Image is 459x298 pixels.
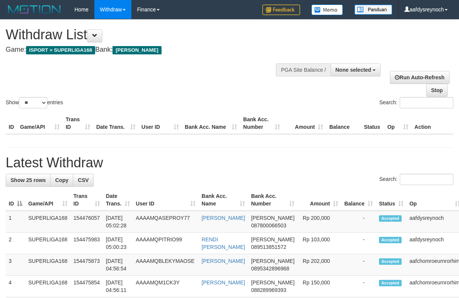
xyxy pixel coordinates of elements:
td: Rp 150,000 [297,276,341,297]
a: CSV [73,174,94,187]
span: [PERSON_NAME] [251,236,294,242]
th: Date Trans.: activate to sort column ascending [103,189,133,211]
a: [PERSON_NAME] [202,279,245,286]
th: Action [411,113,453,134]
td: SUPERLIGA168 [25,211,71,233]
div: PGA Site Balance / [276,63,330,76]
th: Bank Acc. Name [182,113,240,134]
span: [PERSON_NAME] [112,46,161,54]
td: [DATE] 04:56:11 [103,276,133,297]
a: Show 25 rows [6,174,51,187]
span: Accepted [379,215,402,222]
span: Copy 087800066503 to clipboard [251,222,286,229]
td: SUPERLIGA168 [25,276,71,297]
span: ISPORT > SUPERLIGA168 [26,46,95,54]
a: RENDI [PERSON_NAME] [202,236,245,250]
a: [PERSON_NAME] [202,215,245,221]
th: Date Trans. [93,113,139,134]
td: [DATE] 04:56:54 [103,254,133,276]
td: - [341,211,376,233]
label: Search: [379,174,453,185]
img: MOTION_logo.png [6,4,63,15]
th: ID: activate to sort column descending [6,189,25,211]
td: - [341,254,376,276]
td: 154475873 [71,254,103,276]
th: Bank Acc. Name: activate to sort column ascending [199,189,248,211]
span: CSV [78,177,89,183]
td: [DATE] 05:02:28 [103,211,133,233]
td: 154476057 [71,211,103,233]
img: Button%20Memo.svg [311,5,343,15]
td: SUPERLIGA168 [25,233,71,254]
td: AAAAMQASEPROY77 [133,211,199,233]
span: Accepted [379,237,402,243]
input: Search: [400,174,453,185]
span: Accepted [379,280,402,286]
span: [PERSON_NAME] [251,258,294,264]
th: Bank Acc. Number: activate to sort column ascending [248,189,297,211]
a: Stop [426,84,448,97]
th: Game/API: activate to sort column ascending [25,189,71,211]
td: Rp 200,000 [297,211,341,233]
th: Status [361,113,384,134]
th: User ID: activate to sort column ascending [133,189,199,211]
td: [DATE] 05:00:23 [103,233,133,254]
th: Op [384,113,411,134]
td: 1 [6,211,25,233]
td: Rp 202,000 [297,254,341,276]
span: Copy [55,177,68,183]
td: 4 [6,276,25,297]
td: - [341,276,376,297]
th: Status: activate to sort column ascending [376,189,407,211]
a: Copy [50,174,73,187]
th: Balance: activate to sort column ascending [341,189,376,211]
td: 3 [6,254,25,276]
button: None selected [331,63,381,76]
th: Trans ID: activate to sort column ascending [71,189,103,211]
td: 2 [6,233,25,254]
img: panduan.png [354,5,392,15]
span: Copy 088289969393 to clipboard [251,287,286,293]
h1: Latest Withdraw [6,155,453,170]
th: Amount: activate to sort column ascending [297,189,341,211]
td: 154475854 [71,276,103,297]
th: User ID [139,113,182,134]
span: Copy 089513851572 to clipboard [251,244,286,250]
span: Copy 0895342896968 to clipboard [251,266,289,272]
h4: Game: Bank: [6,46,299,54]
span: [PERSON_NAME] [251,279,294,286]
a: [PERSON_NAME] [202,258,245,264]
th: Amount [283,113,326,134]
a: Run Auto-Refresh [390,71,449,84]
select: Showentries [19,97,47,108]
td: AAAAMQBLEKYMAOSE [133,254,199,276]
th: Bank Acc. Number [240,113,283,134]
h1: Withdraw List [6,27,299,42]
td: 154475983 [71,233,103,254]
td: Rp 103,000 [297,233,341,254]
td: AAAAMQM1CK3Y [133,276,199,297]
span: Show 25 rows [11,177,46,183]
td: SUPERLIGA168 [25,254,71,276]
span: Accepted [379,258,402,265]
th: Trans ID [63,113,93,134]
label: Show entries [6,97,63,108]
input: Search: [400,97,453,108]
span: None selected [336,67,371,73]
label: Search: [379,97,453,108]
th: Game/API [17,113,63,134]
th: ID [6,113,17,134]
span: [PERSON_NAME] [251,215,294,221]
td: - [341,233,376,254]
td: AAAAMQPITRIO99 [133,233,199,254]
th: Balance [326,113,361,134]
img: Feedback.jpg [262,5,300,15]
